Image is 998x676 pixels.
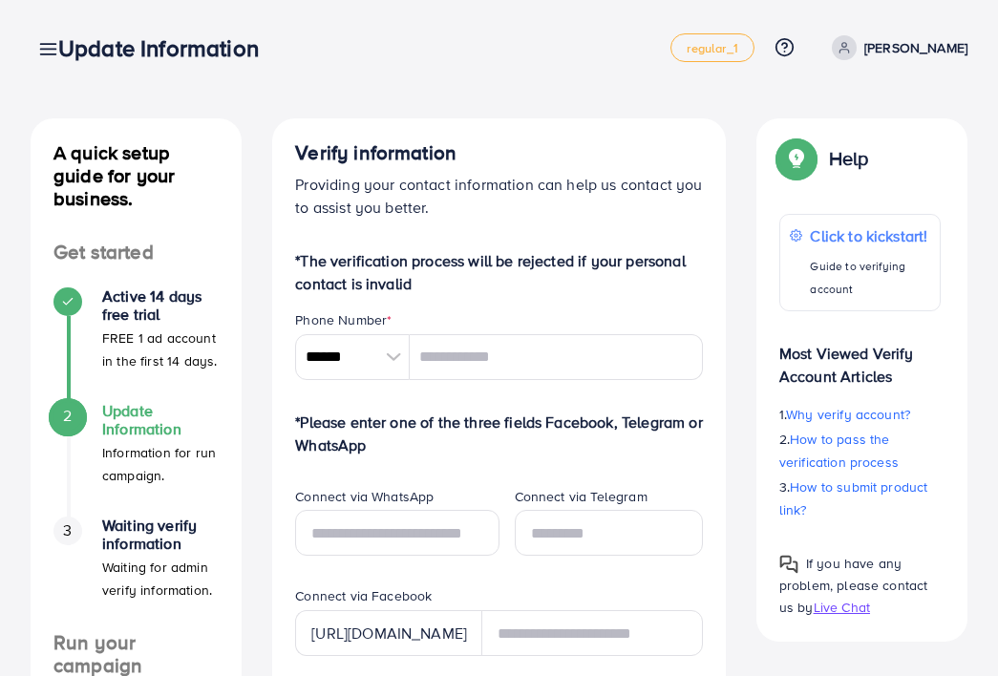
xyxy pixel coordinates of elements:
[779,554,928,617] span: If you have any problem, please contact us by
[58,34,274,62] h3: Update Information
[295,487,434,506] label: Connect via WhatsApp
[779,428,941,474] p: 2.
[102,517,219,553] h4: Waiting verify information
[779,555,798,574] img: Popup guide
[779,430,899,472] span: How to pass the verification process
[829,147,869,170] p: Help
[779,477,928,519] span: How to submit product link?
[779,475,941,521] p: 3.
[295,141,703,165] h4: Verify information
[102,327,219,372] p: FREE 1 ad account in the first 14 days.
[786,405,910,424] span: Why verify account?
[824,35,967,60] a: [PERSON_NAME]
[779,327,941,388] p: Most Viewed Verify Account Articles
[102,441,219,487] p: Information for run campaign.
[687,42,737,54] span: regular_1
[102,287,219,324] h4: Active 14 days free trial
[295,411,703,456] p: *Please enter one of the three fields Facebook, Telegram or WhatsApp
[864,36,967,59] p: [PERSON_NAME]
[31,141,242,210] h4: A quick setup guide for your business.
[31,517,242,631] li: Waiting verify information
[814,598,870,617] span: Live Chat
[295,249,703,295] p: *The verification process will be rejected if your personal contact is invalid
[295,310,392,329] label: Phone Number
[779,403,941,426] p: 1.
[295,173,703,219] p: Providing your contact information can help us contact you to assist you better.
[63,405,72,427] span: 2
[102,556,219,602] p: Waiting for admin verify information.
[31,402,242,517] li: Update Information
[515,487,648,506] label: Connect via Telegram
[102,402,219,438] h4: Update Information
[295,586,432,605] label: Connect via Facebook
[779,141,814,176] img: Popup guide
[810,224,930,247] p: Click to kickstart!
[31,241,242,264] h4: Get started
[63,519,72,541] span: 3
[670,33,754,62] a: regular_1
[810,255,930,301] p: Guide to verifying account
[295,610,482,656] div: [URL][DOMAIN_NAME]
[31,287,242,402] li: Active 14 days free trial
[917,590,984,662] iframe: Chat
